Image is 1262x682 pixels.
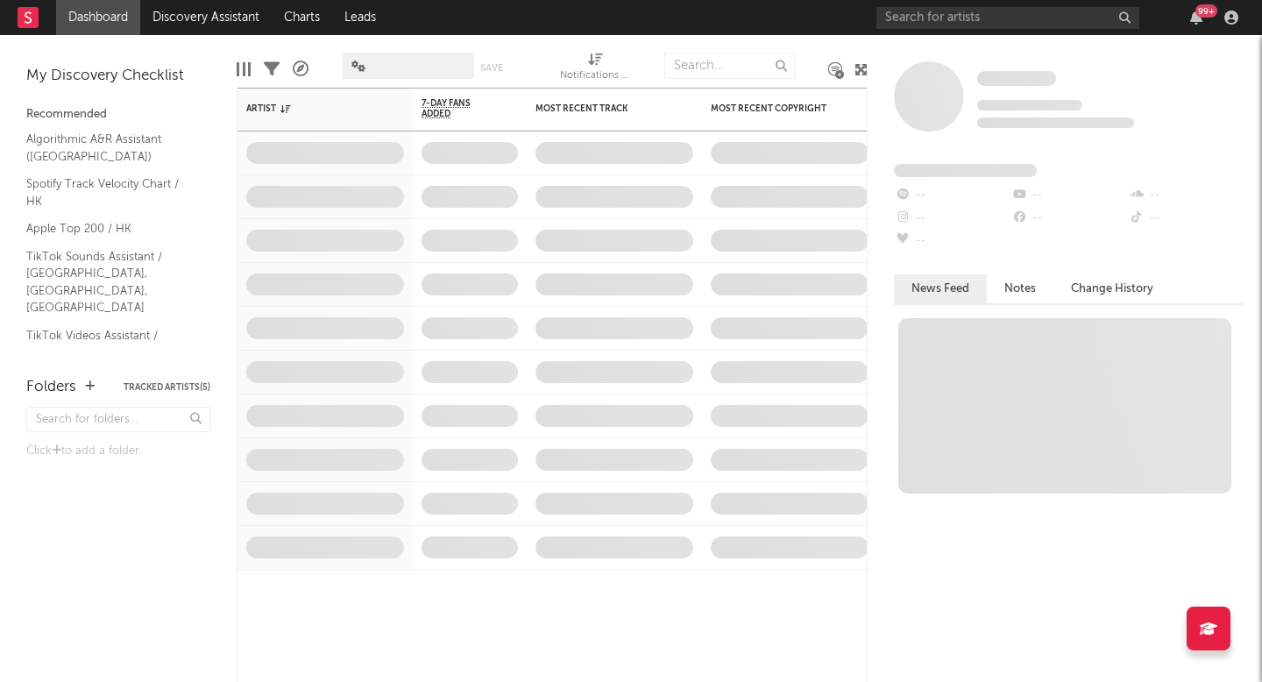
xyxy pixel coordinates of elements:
[237,44,251,95] div: Edit Columns
[26,377,76,398] div: Folders
[26,219,193,238] a: Apple Top 200 / HK
[894,230,1010,252] div: --
[26,407,210,432] input: Search for folders...
[894,274,987,303] button: News Feed
[293,44,308,95] div: A&R Pipeline
[264,44,280,95] div: Filters
[560,44,630,95] div: Notifications (Artist)
[1190,11,1202,25] button: 99+
[977,71,1056,86] span: Some Artist
[894,207,1010,230] div: --
[26,326,193,396] a: TikTok Videos Assistant / [GEOGRAPHIC_DATA], [GEOGRAPHIC_DATA], [GEOGRAPHIC_DATA]
[26,441,210,462] div: Click to add a folder.
[26,130,193,166] a: Algorithmic A&R Assistant ([GEOGRAPHIC_DATA])
[422,98,492,119] span: 7-Day Fans Added
[977,100,1082,110] span: Tracking Since: [DATE]
[894,164,1037,177] span: Fans Added by Platform
[26,104,210,125] div: Recommended
[894,184,1010,207] div: --
[977,70,1056,88] a: Some Artist
[711,103,842,114] div: Most Recent Copyright
[1053,274,1171,303] button: Change History
[560,66,630,87] div: Notifications (Artist)
[977,117,1134,128] span: 0 fans last week
[1010,184,1127,207] div: --
[26,247,193,317] a: TikTok Sounds Assistant / [GEOGRAPHIC_DATA], [GEOGRAPHIC_DATA], [GEOGRAPHIC_DATA]
[26,66,210,87] div: My Discovery Checklist
[246,103,378,114] div: Artist
[1128,207,1244,230] div: --
[1128,184,1244,207] div: --
[480,63,503,73] button: Save
[876,7,1139,29] input: Search for artists
[535,103,667,114] div: Most Recent Track
[664,53,796,79] input: Search...
[987,274,1053,303] button: Notes
[26,174,193,210] a: Spotify Track Velocity Chart / HK
[1195,4,1217,18] div: 99 +
[124,383,210,392] button: Tracked Artists(5)
[1010,207,1127,230] div: --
